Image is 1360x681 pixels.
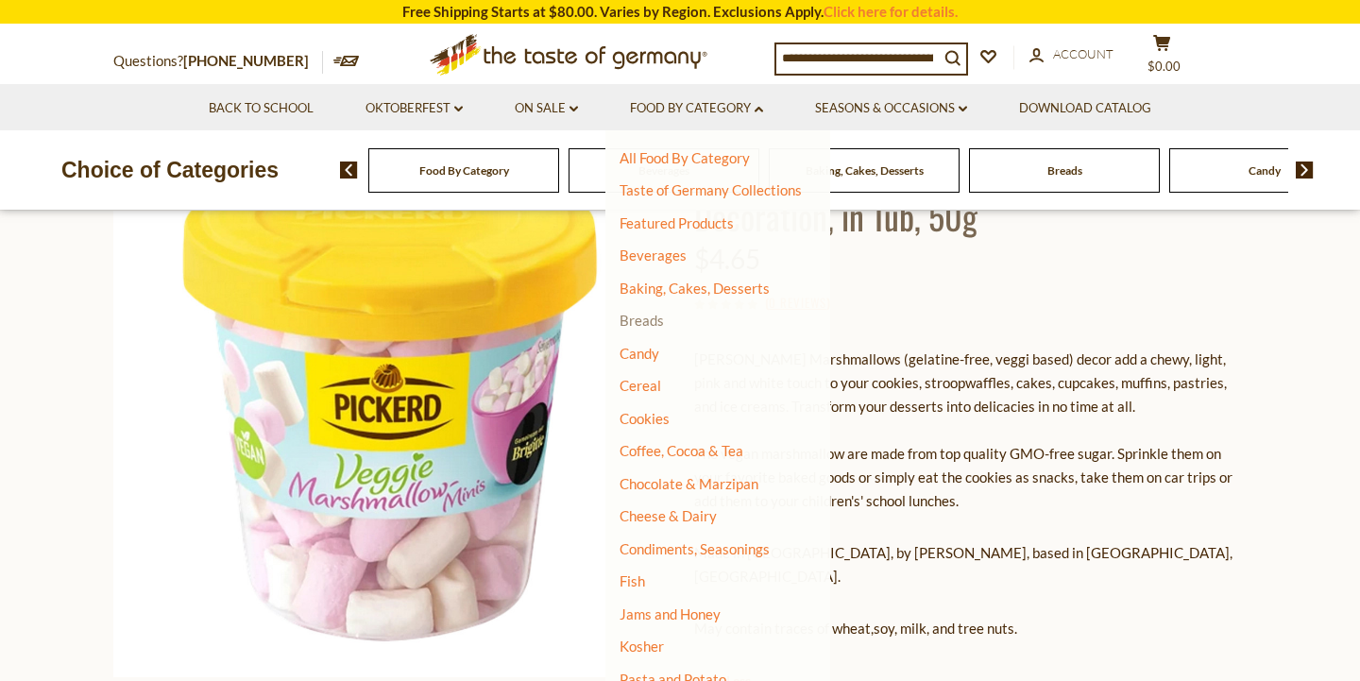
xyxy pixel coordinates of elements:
a: Food By Category [630,98,763,119]
a: Taste of Germany Collections [620,181,802,198]
button: $0.00 [1133,34,1190,81]
a: Featured Products [620,214,734,231]
a: Jams and Honey [620,605,721,622]
a: Breads [1047,163,1082,178]
img: Pickerd Marshmallow Baking Decoration, in Tub, 50g [113,125,666,677]
a: Chocolate & Marzipan [620,475,758,492]
a: Seasons & Occasions [815,98,967,119]
a: Beverages [620,247,687,264]
a: Download Catalog [1019,98,1151,119]
a: On Sale [515,98,578,119]
a: Fish [620,572,645,589]
a: Candy [620,345,659,362]
a: Back to School [209,98,314,119]
img: next arrow [1296,162,1314,179]
a: Cereal [620,377,661,394]
a: Baking, Cakes, Desserts [806,163,924,178]
span: $0.00 [1147,59,1181,74]
p: Questions? [113,49,323,74]
a: Cheese & Dairy [620,507,717,524]
h1: [PERSON_NAME] Marshmallow Baking Decoration, in Tub, 50g [694,152,1247,237]
a: Condiments, Seasonings [620,540,770,557]
a: Candy [1249,163,1281,178]
p: [PERSON_NAME] Marshmallows (gelatine-free, veggi based) decor add a chewy, light, pink and white ... [694,348,1247,513]
a: Food By Category [419,163,509,178]
a: Account [1029,44,1113,65]
span: Account [1053,46,1113,61]
a: All Food By Category [620,149,750,166]
img: previous arrow [340,162,358,179]
p: May contain traces of wheat,soy, milk, and tree nuts. [694,617,1247,640]
a: Breads [620,312,664,329]
a: Baking, Cakes, Desserts [620,280,770,297]
a: [PHONE_NUMBER] [183,52,309,69]
a: Cookies [620,410,670,427]
a: Click here for details. [824,3,958,20]
a: Kosher [620,638,664,655]
p: Made in [GEOGRAPHIC_DATA], by [PERSON_NAME], based in [GEOGRAPHIC_DATA], [GEOGRAPHIC_DATA]. [694,541,1247,588]
a: Oktoberfest [365,98,463,119]
a: Coffee, Cocoa & Tea [620,442,743,459]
